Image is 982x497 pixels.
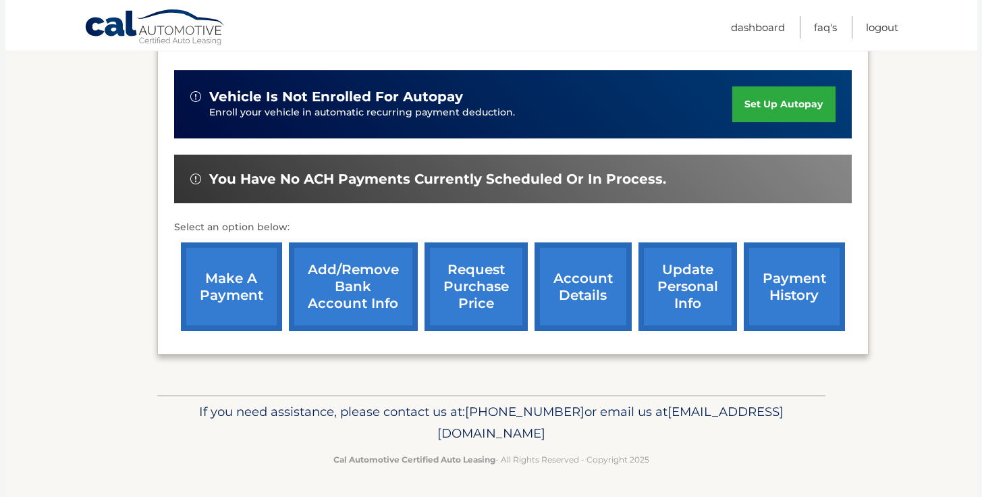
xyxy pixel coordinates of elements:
img: alert-white.svg [190,91,201,102]
a: FAQ's [814,16,837,38]
a: set up autopay [732,86,835,122]
img: alert-white.svg [190,174,201,184]
p: Enroll your vehicle in automatic recurring payment deduction. [209,105,733,120]
strong: Cal Automotive Certified Auto Leasing [333,454,495,465]
a: update personal info [638,242,737,331]
span: [EMAIL_ADDRESS][DOMAIN_NAME] [437,404,784,441]
a: Dashboard [731,16,785,38]
span: vehicle is not enrolled for autopay [209,88,463,105]
p: Select an option below: [174,219,852,236]
span: [PHONE_NUMBER] [465,404,584,419]
span: You have no ACH payments currently scheduled or in process. [209,171,666,188]
p: If you need assistance, please contact us at: or email us at [166,401,817,444]
p: - All Rights Reserved - Copyright 2025 [166,452,817,467]
a: payment history [744,242,845,331]
a: Add/Remove bank account info [289,242,418,331]
a: make a payment [181,242,282,331]
a: request purchase price [425,242,528,331]
a: account details [535,242,632,331]
a: Cal Automotive [84,9,226,48]
a: Logout [866,16,898,38]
